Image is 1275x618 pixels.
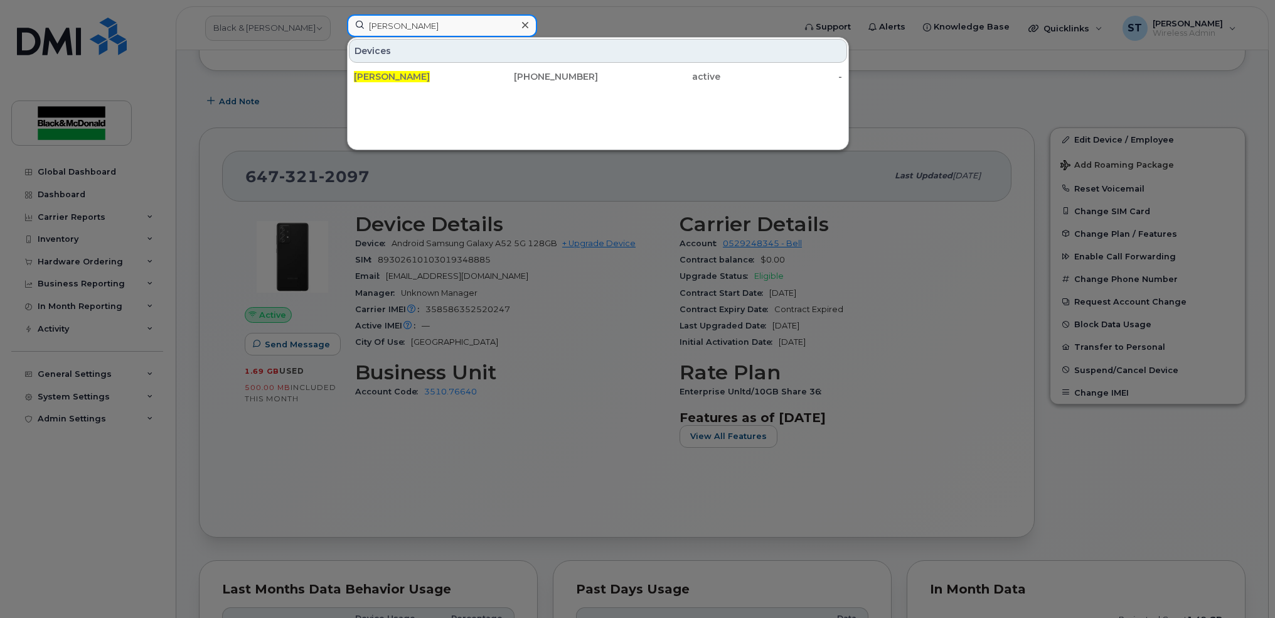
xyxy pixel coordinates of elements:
div: [PHONE_NUMBER] [476,70,599,83]
input: Find something... [347,14,537,37]
div: active [598,70,720,83]
a: [PERSON_NAME][PHONE_NUMBER]active- [349,65,847,88]
div: Devices [349,39,847,63]
div: - [720,70,843,83]
span: [PERSON_NAME] [354,71,430,82]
